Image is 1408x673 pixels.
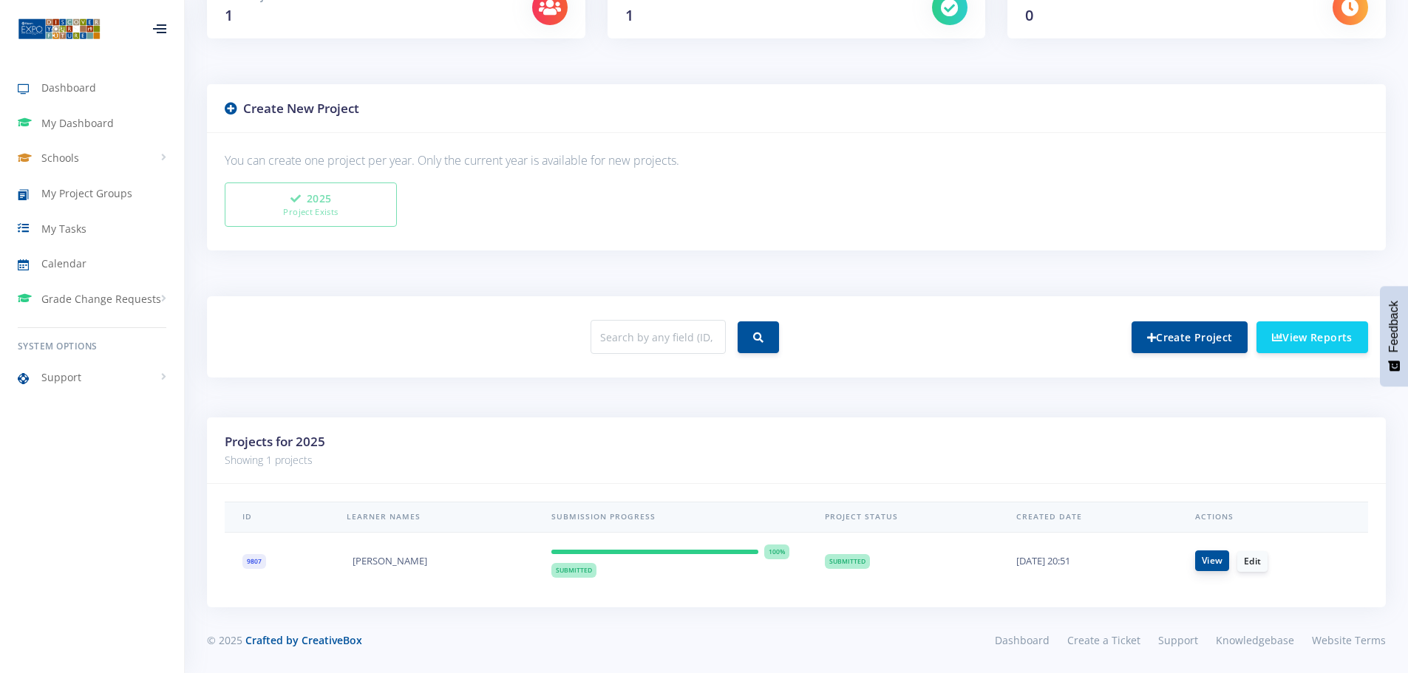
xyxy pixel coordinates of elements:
a: Dashboard [986,629,1058,651]
a: Edit [1237,551,1268,572]
span: Dashboard [41,80,96,95]
a: Create a Ticket [1058,629,1149,651]
span: Submitted [551,563,596,578]
th: Learner Names [329,502,534,533]
th: Submission Progress [534,502,807,533]
span: Submitted [825,554,870,569]
span: [PERSON_NAME] [353,554,427,569]
th: Project Status [807,502,999,533]
button: Feedback - Show survey [1380,286,1408,386]
a: Website Terms [1303,629,1386,651]
div: © 2025 [207,632,786,648]
span: Knowledgebase [1216,633,1294,647]
span: 100% [764,544,789,559]
h3: Projects for 2025 [225,432,1368,451]
span: Schools [41,150,79,165]
span: My Tasks [41,221,86,236]
a: View [1195,550,1229,571]
span: My Project Groups [41,185,132,201]
p: You can create one project per year. Only the current year is available for new projects. [225,151,1368,171]
p: Showing 1 projects [225,451,1368,469]
span: 9807 [242,554,266,569]
h3: Create New Project [225,99,1368,118]
h6: System Options [18,340,166,353]
span: Grade Change Requests [41,291,161,307]
a: Knowledgebase [1207,629,1303,651]
span: 1 [625,5,633,25]
a: Crafted by CreativeBox [245,633,362,647]
span: 1 [225,5,233,25]
span: Feedback [1387,301,1401,352]
span: My Dashboard [41,115,114,131]
th: Created Date [999,502,1177,533]
span: Support [41,369,81,385]
button: 2025Project Exists [225,182,397,227]
a: View Reports [1256,321,1368,353]
th: ID [225,502,329,533]
td: [DATE] 20:51 [999,533,1177,590]
small: Project Exists [240,206,381,219]
th: Actions [1177,502,1368,533]
a: Create Project [1132,321,1248,353]
img: ... [18,17,101,41]
input: Search by any field (ID, name, school, etc.) [591,320,726,354]
span: Calendar [41,256,86,271]
span: 0 [1025,5,1033,25]
a: Support [1149,629,1207,651]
